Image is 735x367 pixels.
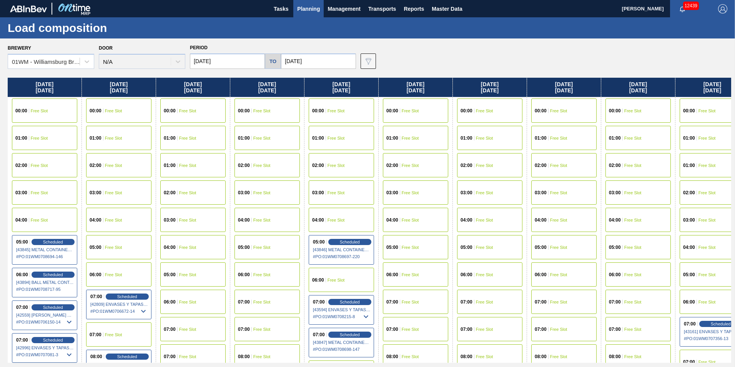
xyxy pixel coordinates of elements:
[90,190,101,195] span: 03:00
[313,345,371,354] span: # PO : 01WM0708698-147
[253,327,271,332] span: Free Slot
[698,136,716,140] span: Free Slot
[698,300,716,304] span: Free Slot
[670,3,695,14] button: Notifications
[624,300,642,304] span: Free Slot
[402,218,419,222] span: Free Slot
[609,108,621,113] span: 00:00
[386,300,398,304] span: 07:00
[683,360,695,364] span: 07:00
[550,108,567,113] span: Free Slot
[313,312,371,321] span: # PO : 01WM0708215-8
[313,307,371,312] span: [43594] ENVASES Y TAPAS MODELO S A DE - 0008257397
[90,218,101,222] span: 04:00
[16,305,28,310] span: 07:00
[328,136,345,140] span: Free Slot
[179,245,196,250] span: Free Slot
[99,45,113,51] label: Door
[340,240,360,244] span: Scheduled
[683,163,695,168] span: 01:00
[16,247,74,252] span: [43845] METAL CONTAINER CORPORATION - 0008219743
[535,190,547,195] span: 03:00
[238,245,250,250] span: 05:00
[238,272,250,277] span: 06:00
[230,78,304,97] div: [DATE] [DATE]
[386,136,398,140] span: 01:00
[105,245,122,250] span: Free Slot
[550,136,567,140] span: Free Slot
[698,108,716,113] span: Free Slot
[476,245,493,250] span: Free Slot
[624,245,642,250] span: Free Slot
[402,108,419,113] span: Free Slot
[461,163,472,168] span: 02:00
[402,354,419,359] span: Free Slot
[90,245,101,250] span: 05:00
[609,136,621,140] span: 01:00
[164,163,176,168] span: 01:00
[8,45,31,51] label: Brewery
[535,272,547,277] span: 06:00
[461,108,472,113] span: 00:00
[386,218,398,222] span: 04:00
[16,350,74,359] span: # PO : 01WM0707081-3
[312,163,324,168] span: 02:00
[15,163,27,168] span: 02:00
[90,354,102,359] span: 08:00
[90,302,148,307] span: [42809] ENVASES Y TAPAS MODELO S A DE - 0008257397
[253,245,271,250] span: Free Slot
[624,108,642,113] span: Free Slot
[164,300,176,304] span: 06:00
[43,338,63,342] span: Scheduled
[313,300,325,304] span: 07:00
[609,190,621,195] span: 03:00
[238,163,250,168] span: 02:00
[386,190,398,195] span: 03:00
[164,327,176,332] span: 07:00
[340,332,360,337] span: Scheduled
[624,327,642,332] span: Free Slot
[379,78,452,97] div: [DATE] [DATE]
[105,218,122,222] span: Free Slot
[535,327,547,332] span: 07:00
[105,136,122,140] span: Free Slot
[82,78,156,97] div: [DATE] [DATE]
[238,300,250,304] span: 07:00
[117,354,137,359] span: Scheduled
[550,245,567,250] span: Free Slot
[16,285,74,294] span: # PO : 01WM0708717-95
[476,163,493,168] span: Free Slot
[404,4,424,13] span: Reports
[328,218,345,222] span: Free Slot
[90,294,102,299] span: 07:00
[313,332,325,337] span: 07:00
[609,245,621,250] span: 05:00
[386,108,398,113] span: 00:00
[624,190,642,195] span: Free Slot
[328,108,345,113] span: Free Slot
[368,4,396,13] span: Transports
[238,108,250,113] span: 00:00
[550,190,567,195] span: Free Slot
[453,78,527,97] div: [DATE] [DATE]
[12,58,80,65] div: 01WM - Williamsburg Brewery
[476,218,493,222] span: Free Slot
[402,300,419,304] span: Free Slot
[698,190,716,195] span: Free Slot
[90,136,101,140] span: 01:00
[16,338,28,342] span: 07:00
[16,313,74,317] span: [42559] Brooks and Whittle - Saint Louis - 0008221115
[476,136,493,140] span: Free Slot
[43,272,63,277] span: Scheduled
[476,354,493,359] span: Free Slot
[698,245,716,250] span: Free Slot
[476,272,493,277] span: Free Slot
[609,163,621,168] span: 02:00
[402,245,419,250] span: Free Slot
[535,136,547,140] span: 01:00
[15,108,27,113] span: 00:00
[461,272,472,277] span: 06:00
[340,300,360,304] span: Scheduled
[16,252,74,261] span: # PO : 01WM0708694-146
[386,327,398,332] span: 07:00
